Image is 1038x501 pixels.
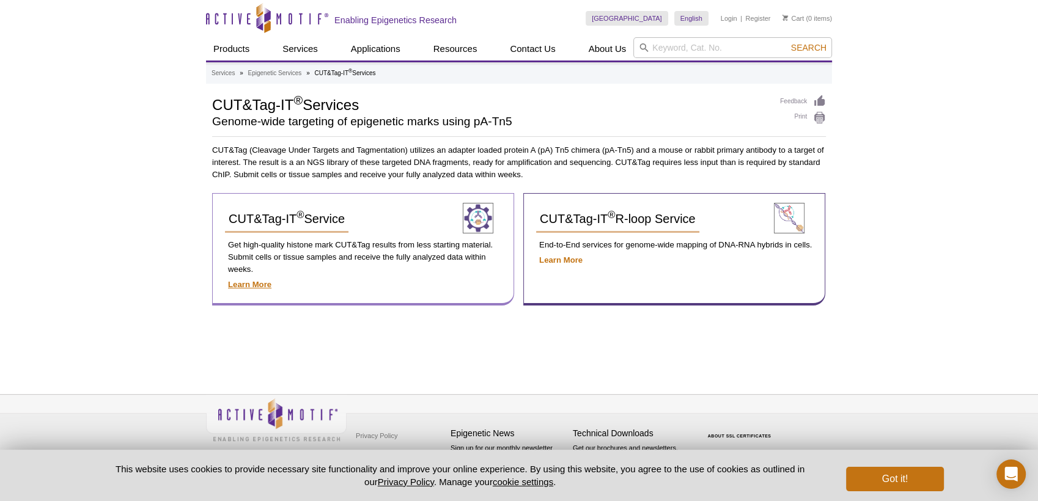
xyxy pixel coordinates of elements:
[353,445,417,463] a: Terms & Conditions
[573,443,689,474] p: Get our brochures and newsletters, or request them by mail.
[721,14,737,23] a: Login
[740,11,742,26] li: |
[212,144,826,181] p: CUT&Tag (Cleavage Under Targets and Tagmentation) utilizes an adapter loaded protein A (pA) Tn5 c...
[536,239,812,251] p: End-to-End services for genome-wide mapping of DNA-RNA hybrids in cells.
[791,43,826,53] span: Search
[293,93,303,107] sup: ®
[344,37,408,60] a: Applications
[240,70,243,76] li: »
[348,68,352,74] sup: ®
[229,212,345,225] span: CUT&Tag-IT Service
[573,428,689,439] h4: Technical Downloads
[353,426,400,445] a: Privacy Policy
[212,68,235,79] a: Services
[539,255,583,265] a: Learn More
[206,395,347,444] img: Active Motif,
[787,42,830,53] button: Search
[536,206,699,233] a: CUT&Tag-IT®R-loop Service
[780,111,826,125] a: Print
[212,95,768,113] h1: CUT&Tag-IT Services
[463,203,493,233] img: CUT&Tag-IT® Service
[314,70,375,76] li: CUT&Tag-IT Services
[94,463,826,488] p: This website uses cookies to provide necessary site functionality and improve your online experie...
[782,15,788,21] img: Your Cart
[225,206,348,233] a: CUT&Tag-IT®Service
[378,477,434,487] a: Privacy Policy
[996,459,1026,489] div: Open Intercom Messenger
[633,37,832,58] input: Keyword, Cat. No.
[846,467,944,491] button: Got it!
[334,15,457,26] h2: Enabling Epigenetics Research
[782,14,804,23] a: Cart
[296,210,304,221] sup: ®
[306,70,310,76] li: »
[586,11,668,26] a: [GEOGRAPHIC_DATA]
[493,477,553,487] button: cookie settings
[540,212,696,225] span: CUT&Tag-IT R-loop Service
[674,11,709,26] a: English
[581,37,634,60] a: About Us
[451,443,567,485] p: Sign up for our monthly newsletter highlighting recent publications in the field of epigenetics.
[248,68,301,79] a: Epigenetic Services
[228,280,271,289] a: Learn More
[451,428,567,439] h4: Epigenetic News
[608,210,615,221] sup: ®
[745,14,770,23] a: Register
[695,416,787,443] table: Click to Verify - This site chose Symantec SSL for secure e-commerce and confidential communicati...
[426,37,485,60] a: Resources
[212,116,768,127] h2: Genome-wide targeting of epigenetic marks using pA-Tn5
[502,37,562,60] a: Contact Us
[708,434,771,438] a: ABOUT SSL CERTIFICATES
[774,203,804,233] img: CUT&Tag-IT® Service
[225,239,501,276] p: Get high-quality histone mark CUT&Tag results from less starting material. Submit cells or tissue...
[206,37,257,60] a: Products
[780,95,826,108] a: Feedback
[275,37,325,60] a: Services
[782,11,832,26] li: (0 items)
